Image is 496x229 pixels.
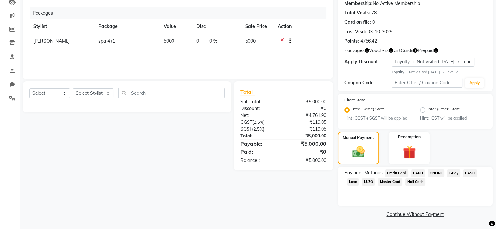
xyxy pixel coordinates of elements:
strong: Loyalty → [392,70,409,74]
span: Loan [347,178,359,186]
span: 2.5% [254,120,263,125]
img: _gift.svg [399,144,420,160]
a: Continue Without Payment [339,211,491,218]
span: Master Card [378,178,402,186]
div: Last Visit: [344,28,366,35]
th: Package [95,19,160,34]
span: Total [240,89,255,95]
div: Sub Total: [235,98,283,105]
span: 2.5% [253,126,263,132]
th: Disc [192,19,241,34]
div: ( ) [235,126,283,133]
span: Credit Card [385,169,409,177]
div: ₹119.05 [283,119,331,126]
span: | [205,38,207,45]
small: Hint : IGST will be applied [420,115,486,121]
th: Action [274,19,326,34]
div: ₹119.05 [283,126,331,133]
span: 0 F [196,38,203,45]
span: GPay [447,169,460,177]
input: Search [118,88,225,98]
span: SGST [240,126,252,132]
div: Paid: [235,148,283,156]
label: Redemption [398,134,421,140]
span: Packages [344,47,365,54]
span: Nail Cash [405,178,425,186]
span: ONLINE [428,169,444,177]
button: Apply [465,78,484,88]
span: 0 % [209,38,217,45]
th: Value [160,19,192,34]
div: Apply Discount [344,58,392,65]
div: ₹5,000.00 [283,157,331,164]
div: ₹4,761.90 [283,112,331,119]
span: LUZO [362,178,375,186]
div: 4756.42 [360,38,377,45]
th: Stylist [29,19,95,34]
div: ₹5,000.00 [283,140,331,148]
div: Balance : [235,157,283,164]
span: Vouchers [369,47,389,54]
img: _cash.svg [348,145,368,159]
span: GiftCards [393,47,413,54]
div: ( ) [235,119,283,126]
div: Discount: [235,105,283,112]
div: Total Visits: [344,9,370,16]
th: Sale Price [241,19,274,34]
label: Client State [344,97,365,103]
div: Payable: [235,140,283,148]
span: 5000 [245,38,256,44]
span: CGST [240,119,252,125]
div: Coupon Code [344,79,392,86]
small: Hint : CGST + SGST will be applied [344,115,411,121]
div: Not visited [DATE] → Level 2 [392,69,486,75]
div: Points: [344,38,359,45]
div: Net: [235,112,283,119]
div: Packages [30,7,331,19]
span: Prepaid [418,47,434,54]
div: ₹5,000.00 [283,98,331,105]
span: CASH [463,169,477,177]
div: ₹0 [283,148,331,156]
div: 03-10-2025 [368,28,392,35]
span: 5000 [164,38,174,44]
div: ₹5,000.00 [283,133,331,139]
label: Manual Payment [343,135,374,141]
span: Payment Methods [344,169,383,176]
label: Inter (Other) State [428,106,460,114]
span: [PERSON_NAME] [33,38,70,44]
div: Total: [235,133,283,139]
input: Enter Offer / Coupon Code [392,78,463,88]
div: 78 [371,9,377,16]
span: CARD [411,169,425,177]
div: Card on file: [344,19,371,26]
label: Intra (Same) State [352,106,385,114]
span: spa 4+1 [98,38,115,44]
div: 0 [372,19,375,26]
div: ₹0 [283,105,331,112]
